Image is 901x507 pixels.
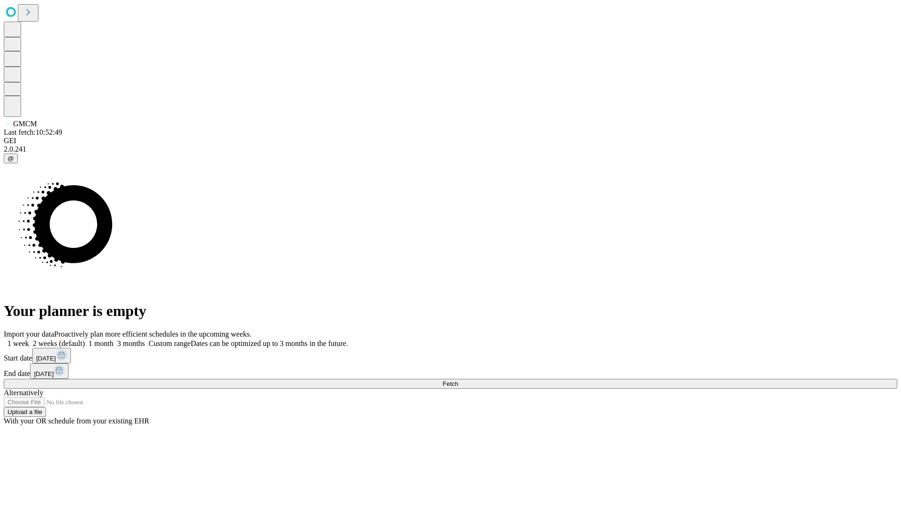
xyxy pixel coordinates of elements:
[32,348,71,363] button: [DATE]
[4,154,18,163] button: @
[4,407,46,417] button: Upload a file
[36,355,56,362] span: [DATE]
[13,120,37,128] span: GMCM
[4,330,54,338] span: Import your data
[443,380,458,387] span: Fetch
[149,339,191,347] span: Custom range
[8,155,14,162] span: @
[4,145,897,154] div: 2.0.241
[191,339,348,347] span: Dates can be optimized up to 3 months in the future.
[4,417,149,425] span: With your OR schedule from your existing EHR
[117,339,145,347] span: 3 months
[8,339,29,347] span: 1 week
[4,348,897,363] div: Start date
[4,363,897,379] div: End date
[4,379,897,389] button: Fetch
[4,389,43,397] span: Alternatively
[33,339,85,347] span: 2 weeks (default)
[54,330,252,338] span: Proactively plan more efficient schedules in the upcoming weeks.
[34,370,53,377] span: [DATE]
[4,137,897,145] div: GEI
[4,128,62,136] span: Last fetch: 10:52:49
[4,302,897,320] h1: Your planner is empty
[89,339,114,347] span: 1 month
[30,363,69,379] button: [DATE]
